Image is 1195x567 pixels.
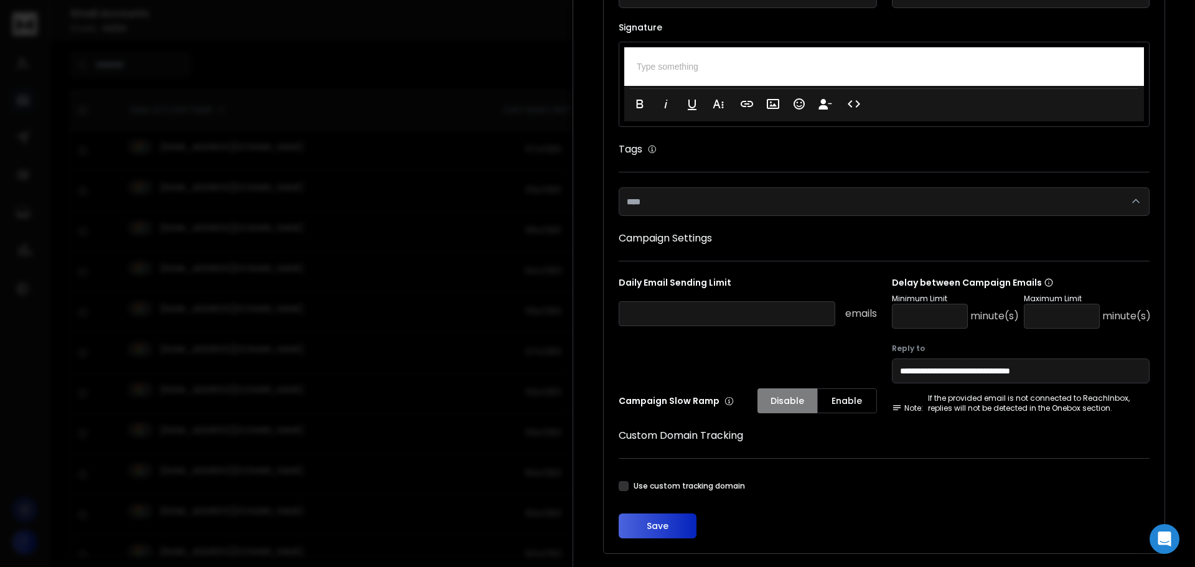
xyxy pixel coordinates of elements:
[1150,524,1179,554] div: Open Intercom Messenger
[1024,294,1151,304] p: Maximum Limit
[813,91,837,116] button: Insert Unsubscribe Link
[892,276,1151,289] p: Delay between Campaign Emails
[619,23,1150,32] label: Signature
[761,91,785,116] button: Insert Image (Ctrl+P)
[634,481,745,491] label: Use custom tracking domain
[892,403,923,413] span: Note:
[1102,309,1151,324] p: minute(s)
[654,91,678,116] button: Italic (Ctrl+I)
[892,344,1150,354] label: Reply to
[619,513,696,538] button: Save
[845,306,877,321] p: emails
[842,91,866,116] button: Code View
[892,393,1150,413] div: If the provided email is not connected to ReachInbox, replies will not be detected in the Onebox ...
[892,294,1019,304] p: Minimum Limit
[628,91,652,116] button: Bold (Ctrl+B)
[970,309,1019,324] p: minute(s)
[680,91,704,116] button: Underline (Ctrl+U)
[706,91,730,116] button: More Text
[619,231,1150,246] h1: Campaign Settings
[619,395,734,407] p: Campaign Slow Ramp
[817,388,877,413] button: Enable
[787,91,811,116] button: Emoticons
[735,91,759,116] button: Insert Link (Ctrl+K)
[619,276,877,294] p: Daily Email Sending Limit
[619,428,1150,443] h1: Custom Domain Tracking
[619,142,642,157] h1: Tags
[757,388,817,413] button: Disable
